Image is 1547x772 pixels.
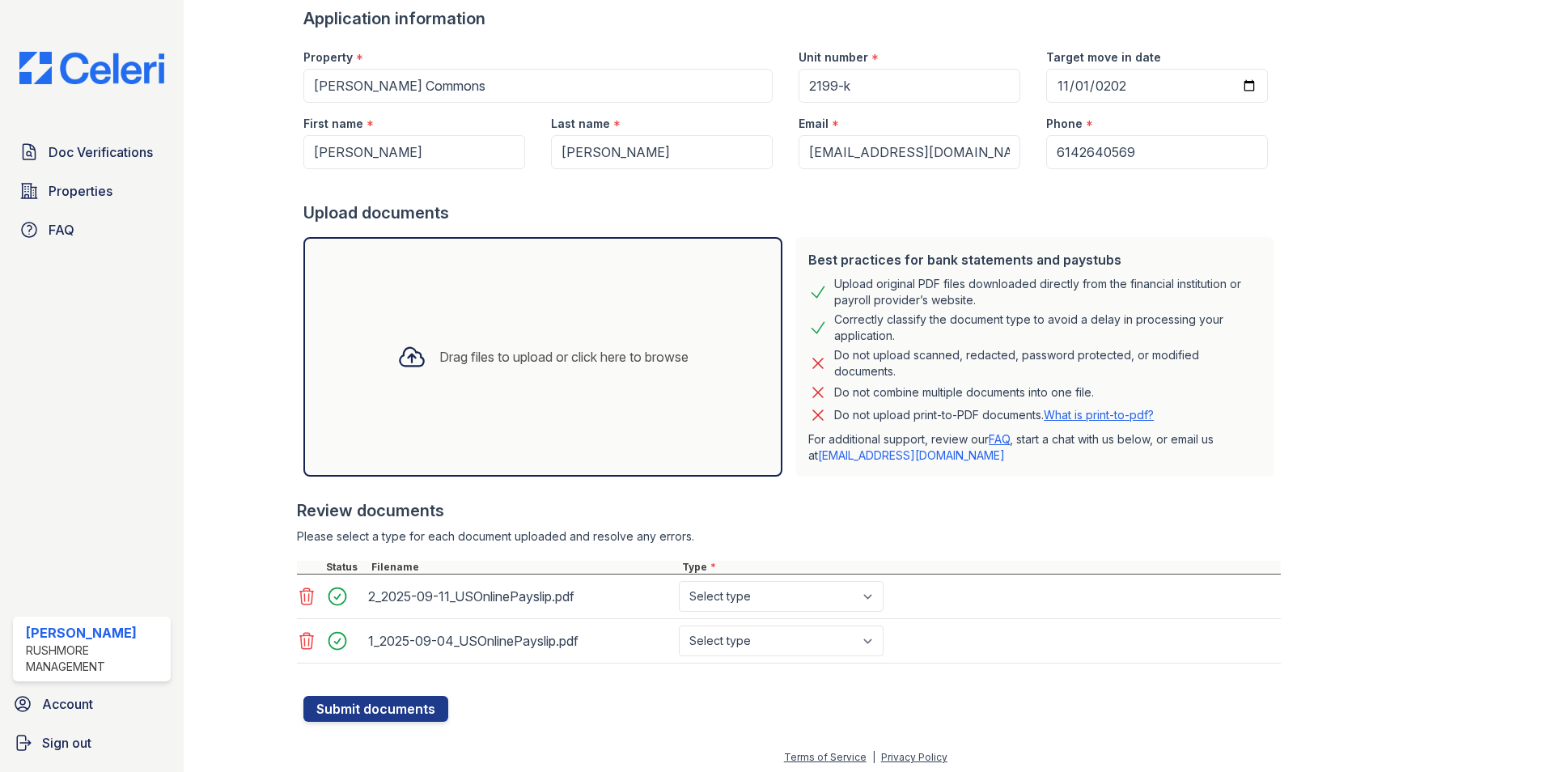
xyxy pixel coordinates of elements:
[303,7,1281,30] div: Application information
[808,431,1261,464] p: For additional support, review our , start a chat with us below, or email us at
[834,407,1154,423] p: Do not upload print-to-PDF documents.
[368,583,672,609] div: 2_2025-09-11_USOnlinePayslip.pdf
[808,250,1261,269] div: Best practices for bank statements and paystubs
[881,751,947,763] a: Privacy Policy
[303,49,353,66] label: Property
[13,136,171,168] a: Doc Verifications
[303,696,448,722] button: Submit documents
[834,276,1261,308] div: Upload original PDF files downloaded directly from the financial institution or payroll provider’...
[834,347,1261,380] div: Do not upload scanned, redacted, password protected, or modified documents.
[1046,49,1161,66] label: Target move in date
[303,201,1281,224] div: Upload documents
[26,623,164,643] div: [PERSON_NAME]
[13,214,171,246] a: FAQ
[6,688,177,720] a: Account
[6,52,177,84] img: CE_Logo_Blue-a8612792a0a2168367f1c8372b55b34899dd931a85d93a1a3d3e32e68fde9ad4.png
[368,628,672,654] div: 1_2025-09-04_USOnlinePayslip.pdf
[49,220,74,240] span: FAQ
[13,175,171,207] a: Properties
[49,142,153,162] span: Doc Verifications
[323,561,368,574] div: Status
[1044,408,1154,422] a: What is print-to-pdf?
[799,116,829,132] label: Email
[42,694,93,714] span: Account
[26,643,164,675] div: Rushmore Management
[6,727,177,759] a: Sign out
[551,116,610,132] label: Last name
[303,116,363,132] label: First name
[297,528,1281,545] div: Please select a type for each document uploaded and resolve any errors.
[679,561,1281,574] div: Type
[368,561,679,574] div: Filename
[1046,116,1083,132] label: Phone
[989,432,1010,446] a: FAQ
[799,49,868,66] label: Unit number
[297,499,1281,522] div: Review documents
[834,312,1261,344] div: Correctly classify the document type to avoid a delay in processing your application.
[834,383,1094,402] div: Do not combine multiple documents into one file.
[818,448,1005,462] a: [EMAIL_ADDRESS][DOMAIN_NAME]
[439,347,689,367] div: Drag files to upload or click here to browse
[872,751,875,763] div: |
[42,733,91,753] span: Sign out
[784,751,867,763] a: Terms of Service
[49,181,112,201] span: Properties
